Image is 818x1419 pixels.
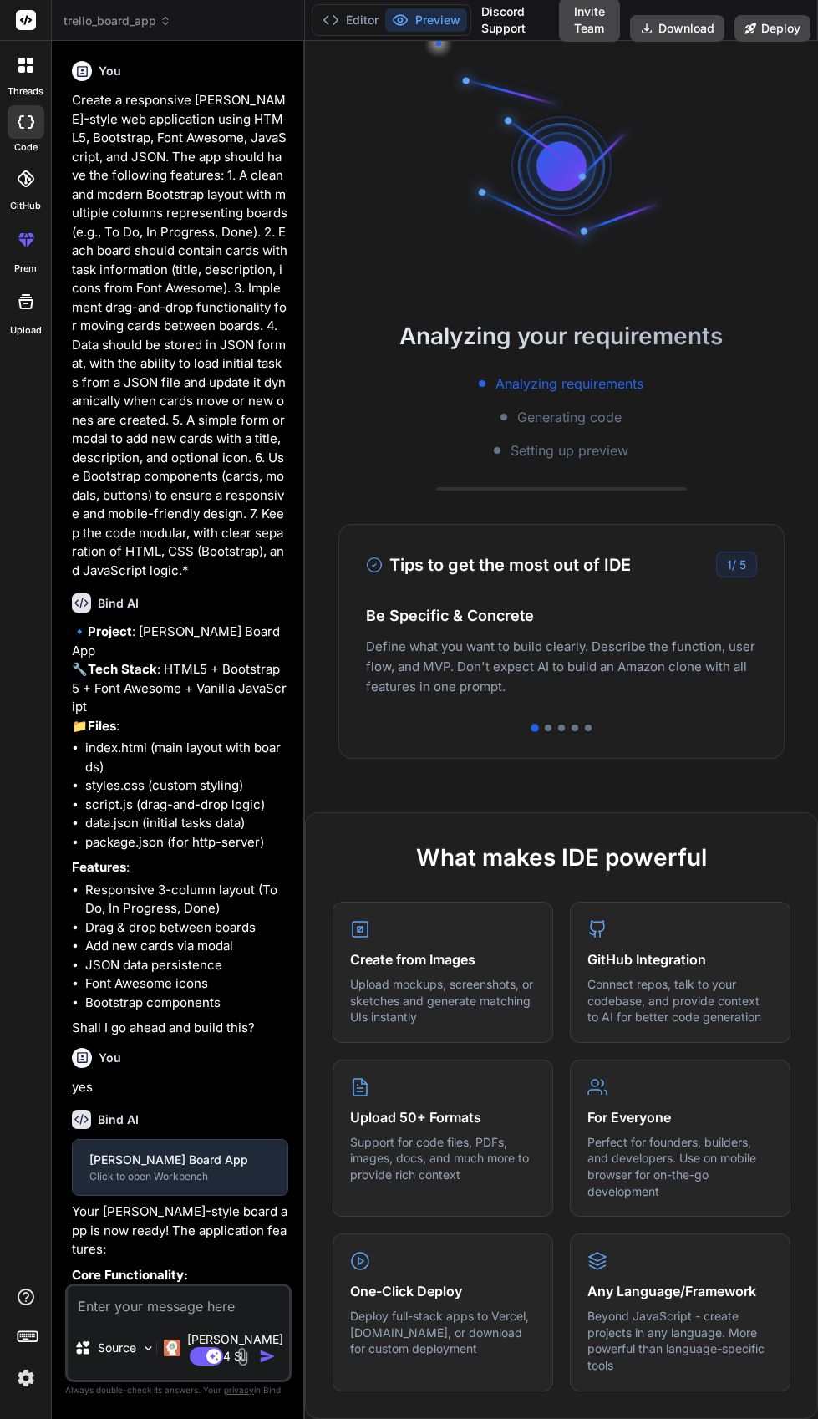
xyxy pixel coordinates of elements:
span: Analyzing requirements [495,374,643,394]
h4: Any Language/Framework [587,1281,773,1301]
p: Perfect for founders, builders, and developers. Use on mobile browser for on-the-go development [587,1134,773,1199]
h4: Upload 50+ Formats [350,1107,536,1127]
button: Preview [385,8,467,32]
p: 🔹 : [PERSON_NAME] Board App 🔧 : HTML5 + Bootstrap 5 + Font Awesome + Vanilla JavaScript 📁 : [72,623,288,735]
h4: For Everyone [587,1107,773,1127]
button: Deploy [734,15,810,42]
label: code [14,140,38,155]
h6: You [99,63,121,79]
strong: Tech Stack [88,661,157,677]
p: [PERSON_NAME] 4 S.. [187,1331,283,1365]
strong: Files [88,718,116,734]
p: : [72,858,288,877]
img: settings [12,1364,40,1392]
h6: You [99,1050,121,1066]
h4: Create from Images [350,949,536,969]
h4: GitHub Integration [587,949,773,969]
button: Download [630,15,724,42]
strong: Features [72,859,126,875]
button: Editor [316,8,385,32]
img: Claude 4 Sonnet [164,1340,180,1356]
li: styles.css (custom styling) [85,776,288,796]
li: JSON data persistence [85,956,288,975]
p: Beyond JavaScript - create projects in any language. More powerful than language-specific tools [587,1308,773,1373]
h4: Be Specific & Concrete [366,604,757,627]
li: Drag & drop between boards [85,918,288,938]
span: Setting up preview [511,440,628,460]
span: 5 [739,557,746,572]
li: Add new cards via modal [85,937,288,956]
p: Your [PERSON_NAME]-style board app is now ready! The application features: [72,1203,288,1259]
div: Click to open Workbench [89,1170,270,1183]
li: Font Awesome icons [85,974,288,994]
li: Bootstrap components [85,994,288,1013]
strong: Project [88,623,132,639]
span: privacy [224,1385,254,1395]
p: Shall I go ahead and build this? [72,1019,288,1038]
li: script.js (drag-and-drop logic) [85,796,288,815]
label: threads [8,84,43,99]
img: icon [259,1348,276,1365]
strong: Core Functionality: [72,1267,188,1283]
h2: What makes IDE powerful [333,840,790,875]
img: Pick Models [141,1341,155,1355]
label: prem [14,262,37,276]
li: package.json (for http-server) [85,833,288,852]
p: Create a responsive [PERSON_NAME]-style web application using HTML5, Bootstrap, Font Awesome, Jav... [72,91,288,580]
span: 1 [727,557,732,572]
h2: Analyzing your requirements [305,318,818,353]
p: Connect repos, talk to your codebase, and provide context to AI for better code generation [587,976,773,1025]
li: index.html (main layout with boards) [85,739,288,776]
h6: Bind AI [98,1111,139,1128]
label: GitHub [10,199,41,213]
img: attachment [233,1347,252,1366]
h6: Bind AI [98,595,139,612]
li: Responsive 3-column layout (To Do, In Progress, Done) [85,881,288,918]
p: Source [98,1340,136,1356]
span: trello_board_app [64,13,171,29]
div: / [716,552,757,577]
p: Support for code files, PDFs, images, docs, and much more to provide rich context [350,1134,536,1183]
li: data.json (initial tasks data) [85,814,288,833]
label: Upload [10,323,42,338]
p: Deploy full-stack apps to Vercel, [DOMAIN_NAME], or download for custom deployment [350,1308,536,1357]
div: [PERSON_NAME] Board App [89,1152,270,1168]
h4: One-Click Deploy [350,1281,536,1301]
span: Generating code [517,407,622,427]
button: [PERSON_NAME] Board AppClick to open Workbench [73,1140,287,1195]
p: yes [72,1078,288,1097]
p: Upload mockups, screenshots, or sketches and generate matching UIs instantly [350,976,536,1025]
p: Always double-check its answers. Your in Bind [65,1382,292,1398]
h3: Tips to get the most out of IDE [366,552,631,577]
